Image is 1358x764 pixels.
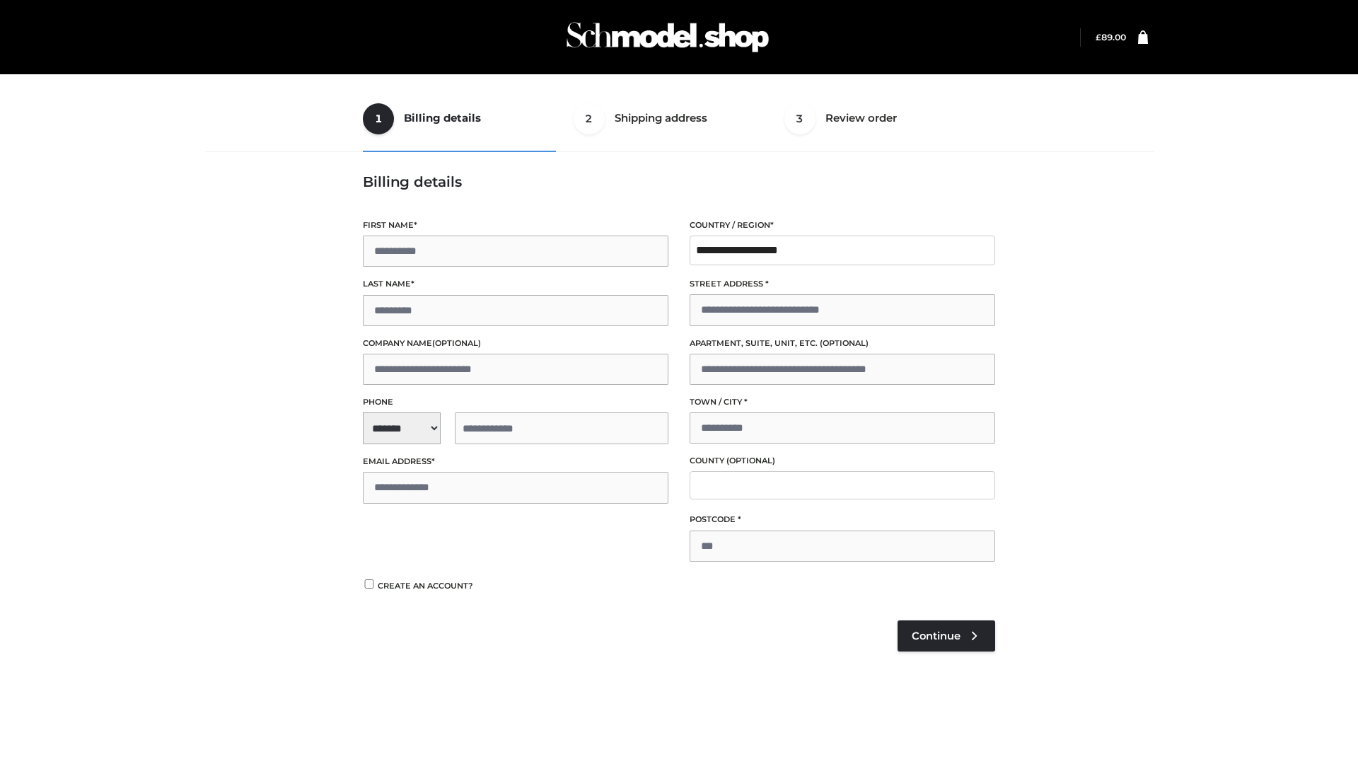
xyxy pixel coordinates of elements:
[690,454,995,468] label: County
[690,395,995,409] label: Town / City
[912,630,961,642] span: Continue
[1096,32,1126,42] bdi: 89.00
[690,277,995,291] label: Street address
[363,219,668,232] label: First name
[690,219,995,232] label: Country / Region
[432,338,481,348] span: (optional)
[363,173,995,190] h3: Billing details
[363,277,668,291] label: Last name
[363,395,668,409] label: Phone
[378,581,473,591] span: Create an account?
[726,456,775,465] span: (optional)
[1096,32,1126,42] a: £89.00
[690,337,995,350] label: Apartment, suite, unit, etc.
[898,620,995,652] a: Continue
[363,337,668,350] label: Company name
[820,338,869,348] span: (optional)
[363,579,376,589] input: Create an account?
[690,513,995,526] label: Postcode
[562,9,774,65] img: Schmodel Admin 964
[1096,32,1101,42] span: £
[363,455,668,468] label: Email address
